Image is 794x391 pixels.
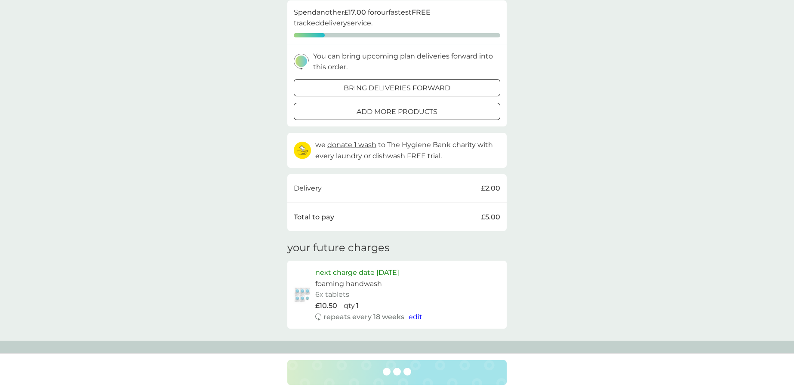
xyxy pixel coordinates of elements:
strong: FREE [412,8,431,16]
p: 1 [356,300,359,311]
p: Spend another for our fastest tracked delivery service. [294,7,500,29]
p: foaming handwash [315,278,382,289]
button: edit [409,311,422,323]
p: qty [344,300,355,311]
button: add more products [294,103,500,120]
p: next charge date [DATE] [315,267,399,278]
span: edit [409,313,422,321]
p: You can bring upcoming plan deliveries forward into this order. [313,51,500,73]
button: bring deliveries forward [294,79,500,96]
p: £5.00 [481,212,500,223]
span: donate 1 wash [327,141,376,149]
h3: your future charges [287,242,390,254]
p: Delivery [294,183,322,194]
p: 6x tablets [315,289,349,300]
p: £2.00 [481,183,500,194]
strong: £17.00 [344,8,366,16]
p: Total to pay [294,212,334,223]
p: we to The Hygiene Bank charity with every laundry or dishwash FREE trial. [315,139,500,161]
p: £10.50 [315,300,337,311]
p: add more products [357,106,437,117]
p: bring deliveries forward [344,83,450,94]
p: repeats every 18 weeks [323,311,404,323]
img: delivery-schedule.svg [294,54,309,70]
